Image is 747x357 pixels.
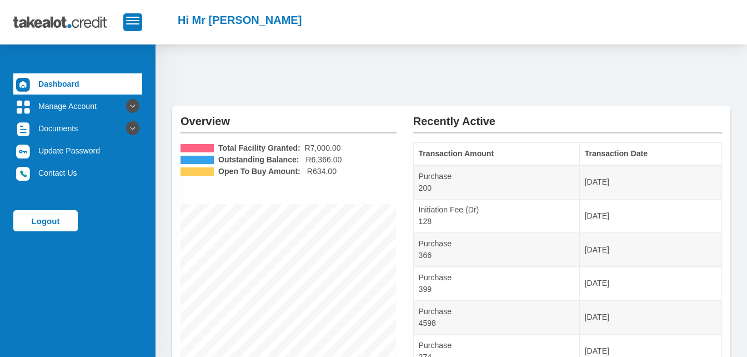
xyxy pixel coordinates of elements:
a: Documents [13,118,142,139]
td: [DATE] [579,233,721,267]
a: Manage Account [13,96,142,117]
span: R634.00 [307,166,337,177]
span: R7,000.00 [305,142,341,154]
span: R6,366.00 [305,154,342,166]
a: Contact Us [13,162,142,184]
a: Update Password [13,140,142,161]
h2: Overview [181,106,397,128]
b: Outstanding Balance: [218,154,299,166]
b: Total Facility Granted: [218,142,300,154]
td: Purchase 4598 [413,300,579,334]
b: Open To Buy Amount: [218,166,300,177]
td: [DATE] [579,267,721,301]
td: Purchase 399 [413,267,579,301]
img: takealot_credit_logo.svg [13,8,123,36]
td: Initiation Fee (Dr) 128 [413,199,579,233]
td: [DATE] [579,165,721,199]
td: Purchase 200 [413,165,579,199]
th: Transaction Date [579,143,721,165]
h2: Recently Active [413,106,722,128]
h2: Hi Mr [PERSON_NAME] [178,13,302,27]
th: Transaction Amount [413,143,579,165]
a: Logout [13,210,78,231]
td: [DATE] [579,199,721,233]
a: Dashboard [13,73,142,95]
td: Purchase 366 [413,233,579,267]
td: [DATE] [579,300,721,334]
